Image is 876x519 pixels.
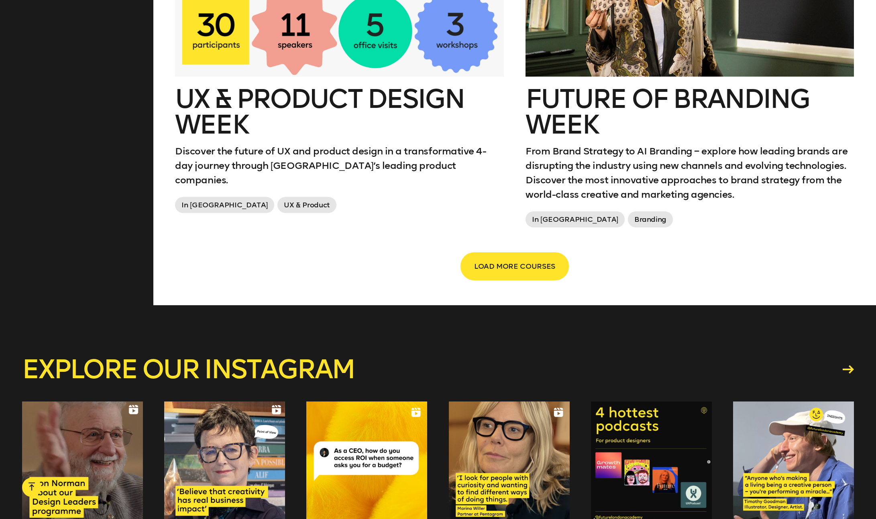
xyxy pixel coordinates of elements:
h2: UX & Product Design Week [175,86,503,138]
p: Discover the future of UX and product design in a transformative 4-day journey through [GEOGRAPHI... [175,144,503,187]
h2: Future of branding week [526,86,854,138]
p: From Brand Strategy to AI Branding – explore how leading brands are disrupting the industry using... [526,144,854,202]
span: In [GEOGRAPHIC_DATA] [175,197,274,213]
button: LOAD MORE COURSES [461,253,568,280]
span: In [GEOGRAPHIC_DATA] [526,211,625,227]
span: Branding [628,211,673,227]
a: Explore our instagram [22,357,854,382]
span: LOAD MORE COURSES [474,259,555,274]
span: UX & Product [277,197,336,213]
